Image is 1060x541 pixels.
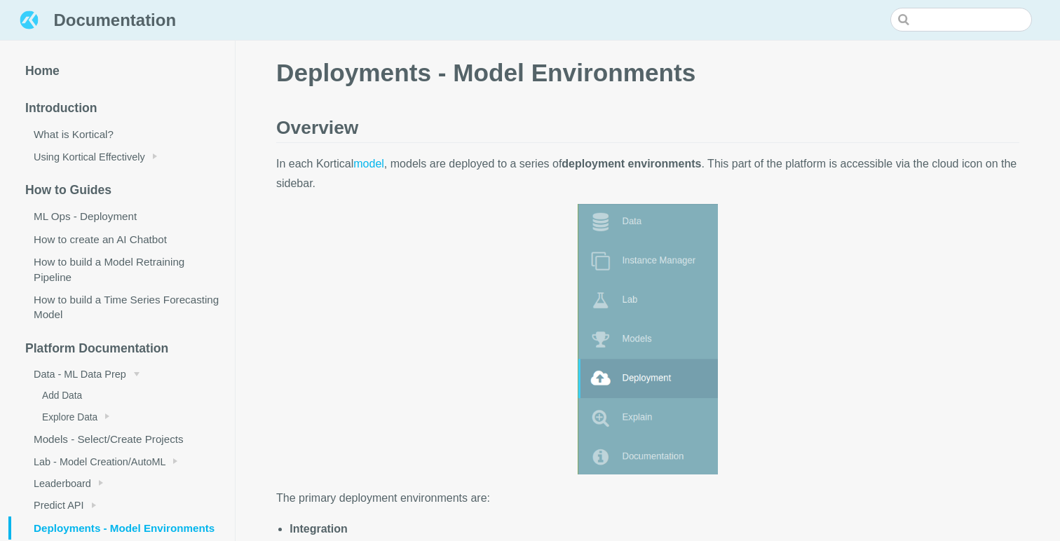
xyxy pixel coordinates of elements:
[34,478,91,489] span: Leaderboard
[8,205,235,228] a: ML Ops - Deployment
[34,151,145,163] span: Using Kortical Effectively
[8,427,235,450] a: Models - Select/Create Projects
[17,8,41,32] img: Documentation
[276,154,1019,192] p: In each Kortical , models are deployed to a series of . This part of the platform is accessible v...
[34,500,83,511] span: Predict API
[8,146,235,167] a: Using Kortical Effectively
[8,334,235,363] a: Platform Documentation
[8,177,235,205] a: How to Guides
[8,251,235,289] a: How to build a Model Retraining Pipeline
[34,456,165,467] span: Lab - Model Creation/AutoML
[8,451,235,472] a: Lab - Model Creation/AutoML
[25,183,111,197] span: How to Guides
[353,158,384,170] a: model
[890,8,1032,32] input: Search
[53,8,176,32] span: Documentation
[25,101,97,115] span: Introduction
[8,516,235,539] a: Deployments - Model Environments
[8,228,235,250] a: How to create an AI Chatbot
[20,406,235,427] a: Explore Data
[25,341,168,355] span: Platform Documentation
[42,412,97,423] span: Explore Data
[8,288,235,326] a: How to build a Time Series Forecasting Model
[562,158,701,170] strong: deployment environments
[290,523,348,535] strong: Integration
[8,472,235,494] a: Leaderboard
[8,363,235,385] a: Data - ML Data Prep
[8,123,235,146] a: What is Kortical?
[276,6,1019,88] h1: Deployments - Model Environments
[578,204,718,475] img: sidebar_icon.f0286a0f.png
[8,57,235,86] a: Home
[276,488,1019,507] p: The primary deployment environments are:
[17,8,176,34] a: Documentation
[8,495,235,516] a: Predict API
[276,64,1019,143] h2: Overview
[20,385,235,406] a: Add Data
[34,369,126,380] span: Data - ML Data Prep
